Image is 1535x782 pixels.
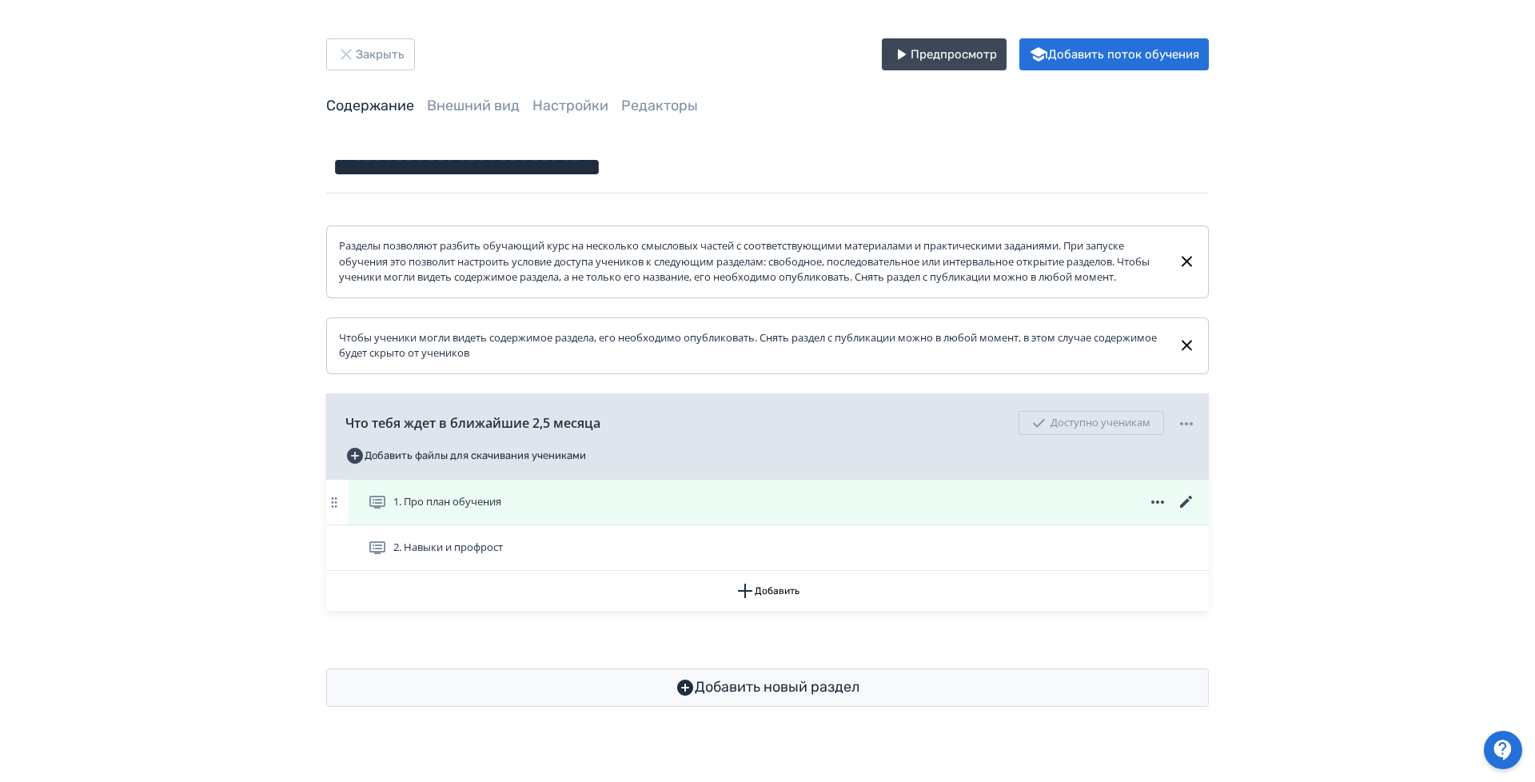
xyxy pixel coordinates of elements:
[621,97,698,114] a: Редакторы
[326,525,1209,571] div: 2. Навыки и профрост
[393,494,501,510] span: 1. Про план обучения
[532,97,608,114] a: Настройки
[326,480,1209,525] div: 1. Про план обучения
[326,38,415,70] button: Закрыть
[339,330,1165,361] div: Чтобы ученики могли видеть содержимое раздела, его необходимо опубликовать. Снять раздел с публик...
[326,668,1209,707] button: Добавить новый раздел
[882,38,1007,70] button: Предпросмотр
[1019,38,1209,70] button: Добавить поток обучения
[345,443,586,469] button: Добавить файлы для скачивания учениками
[345,413,600,433] span: Что тебя ждет в ближайшие 2,5 месяца
[1019,411,1164,435] div: Доступно ученикам
[339,238,1165,285] div: Разделы позволяют разбить обучающий курс на несколько смысловых частей с соответствующими материа...
[326,97,414,114] a: Содержание
[427,97,520,114] a: Внешний вид
[326,571,1209,611] button: Добавить
[393,540,503,556] span: 2. Навыки и профрост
